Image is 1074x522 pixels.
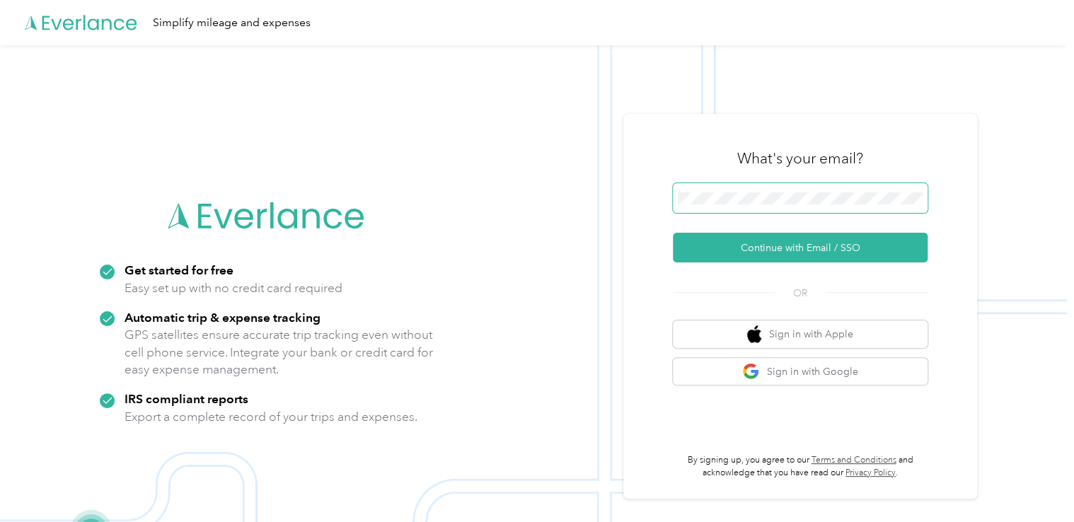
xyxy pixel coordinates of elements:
strong: Automatic trip & expense tracking [125,310,321,325]
p: GPS satellites ensure accurate trip tracking even without cell phone service. Integrate your bank... [125,326,434,378]
p: By signing up, you agree to our and acknowledge that you have read our . [673,454,928,479]
img: google logo [742,363,760,381]
strong: IRS compliant reports [125,391,248,406]
p: Easy set up with no credit card required [125,279,342,297]
img: apple logo [747,325,761,343]
div: Simplify mileage and expenses [153,14,311,32]
a: Privacy Policy [845,468,896,478]
span: OR [775,286,825,301]
button: google logoSign in with Google [673,358,928,385]
a: Terms and Conditions [812,455,896,465]
p: Export a complete record of your trips and expenses. [125,408,417,426]
button: apple logoSign in with Apple [673,320,928,348]
h3: What's your email? [737,149,863,168]
button: Continue with Email / SSO [673,233,928,262]
strong: Get started for free [125,262,233,277]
